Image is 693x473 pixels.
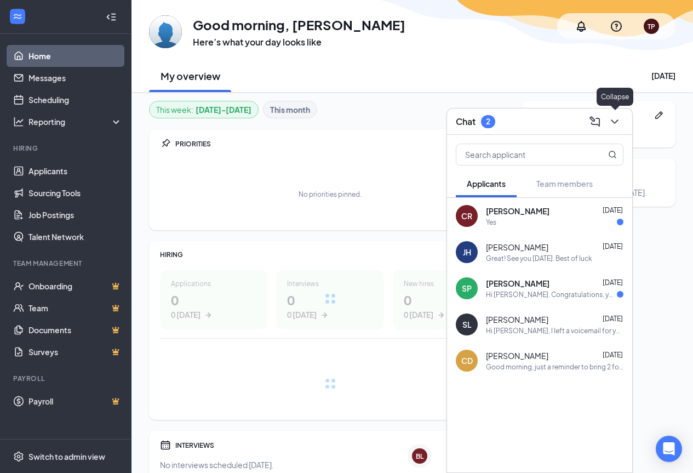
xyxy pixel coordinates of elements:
h1: Good morning, [PERSON_NAME] [193,15,405,34]
span: [DATE] [603,315,623,323]
svg: Analysis [13,116,24,127]
div: INTERVIEWS [175,441,500,450]
a: Talent Network [28,226,122,248]
div: Team Management [13,259,120,268]
svg: WorkstreamLogo [12,11,23,22]
a: Job Postings [28,204,122,226]
b: This month [270,104,310,116]
svg: Notifications [575,20,588,33]
span: [PERSON_NAME] [486,206,549,216]
a: Applicants [28,160,122,182]
div: CD [461,355,473,366]
button: ComposeMessage [586,113,604,130]
span: [PERSON_NAME] [486,314,548,325]
a: PayrollCrown [28,390,122,412]
a: Home [28,45,122,67]
div: Hiring [13,144,120,153]
a: Sourcing Tools [28,182,122,204]
h2: My overview [161,69,220,83]
div: Collapse [597,88,633,106]
a: OnboardingCrown [28,275,122,297]
svg: ComposeMessage [588,115,602,128]
div: Reporting [28,116,123,127]
span: [PERSON_NAME] [486,242,548,253]
svg: Pen [654,110,665,121]
a: TeamCrown [28,297,122,319]
span: [DATE] [603,242,623,250]
div: TP [648,22,655,31]
a: Scheduling [28,89,122,111]
span: [DATE] [603,278,623,287]
span: Applicants [467,179,506,189]
svg: ChevronDown [608,115,621,128]
svg: MagnifyingGlass [608,150,617,159]
span: [PERSON_NAME] [486,278,549,289]
svg: QuestionInfo [610,20,623,33]
h3: Here’s what your day looks like [193,36,405,48]
h3: Chat [456,116,476,128]
div: SP [462,283,472,294]
div: Hi [PERSON_NAME], I left a voicemail for you. Give me a call when you get the chance. Thank you. [486,326,623,335]
div: CR [461,210,472,221]
span: [DATE] [603,351,623,359]
svg: Pin [160,138,171,149]
div: Good morning, just a reminder to bring 2 forms of ID [DATE] and to expect being here for a couple... [486,362,623,372]
div: PRIORITIES [175,139,500,149]
a: SurveysCrown [28,341,122,363]
div: JH [463,247,471,258]
div: No interviews scheduled [DATE]. [160,459,500,470]
div: Great! See you [DATE]. Best of luck [486,254,592,263]
div: Open Intercom Messenger [656,436,682,462]
button: ChevronDown [606,113,623,130]
div: No priorities pinned. [299,190,362,199]
div: Switch to admin view [28,451,105,462]
img: Trevor Printy [149,15,182,48]
div: This week : [156,104,251,116]
div: [DATE] [651,70,675,81]
div: Payroll [13,374,120,383]
div: HIRING [160,250,500,259]
svg: Settings [13,451,24,462]
a: Messages [28,67,122,89]
svg: Calendar [160,440,171,451]
b: [DATE] - [DATE] [196,104,251,116]
span: [PERSON_NAME] [486,350,548,361]
div: BL [416,452,423,461]
span: Team members [536,179,593,189]
input: Search applicant [456,144,586,165]
a: DocumentsCrown [28,319,122,341]
svg: Collapse [106,12,117,22]
div: SL [462,319,472,330]
span: [DATE] [603,206,623,214]
div: Yes [486,218,496,227]
div: Hi [PERSON_NAME]. Congratulations, your meeting with [PERSON_NAME] for Opening Team Member - Food... [486,290,617,299]
div: 2 [486,117,490,126]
